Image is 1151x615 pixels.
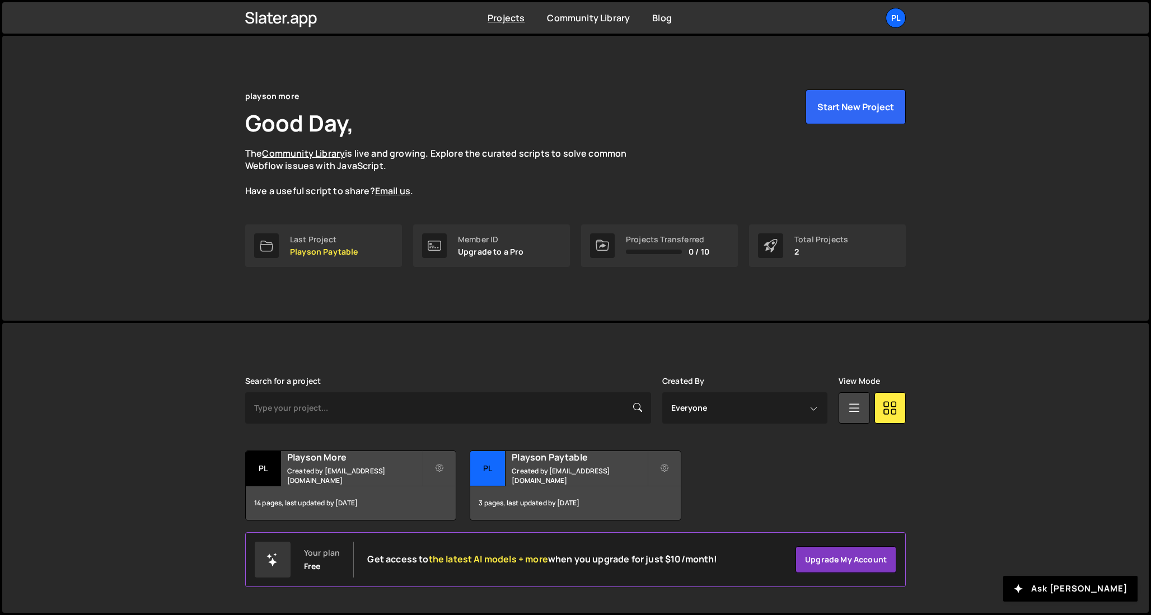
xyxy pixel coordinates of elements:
[470,450,681,520] a: Pl Playson Paytable Created by [EMAIL_ADDRESS][DOMAIN_NAME] 3 pages, last updated by [DATE]
[262,147,345,159] a: Community Library
[689,247,709,256] span: 0 / 10
[512,451,647,463] h2: Playson Paytable
[246,451,281,486] div: Pl
[290,247,358,256] p: Playson Paytable
[245,90,299,103] div: playson more
[287,451,422,463] h2: Playson More
[547,12,630,24] a: Community Library
[488,12,525,24] a: Projects
[245,147,648,198] p: The is live and growing. Explore the curated scripts to solve common Webflow issues with JavaScri...
[287,466,422,485] small: Created by [EMAIL_ADDRESS][DOMAIN_NAME]
[796,546,896,573] a: Upgrade my account
[245,107,354,138] h1: Good Day,
[246,486,456,520] div: 14 pages, last updated by [DATE]
[662,377,705,386] label: Created By
[245,450,456,520] a: Pl Playson More Created by [EMAIL_ADDRESS][DOMAIN_NAME] 14 pages, last updated by [DATE]
[245,377,321,386] label: Search for a project
[367,554,717,565] h2: Get access to when you upgrade for just $10/month!
[458,247,524,256] p: Upgrade to a Pro
[626,235,709,244] div: Projects Transferred
[304,562,321,571] div: Free
[652,12,672,24] a: Blog
[806,90,906,124] button: Start New Project
[429,553,548,565] span: the latest AI models + more
[1003,576,1138,602] button: Ask [PERSON_NAME]
[245,224,402,267] a: Last Project Playson Paytable
[886,8,906,28] a: pl
[512,466,647,485] small: Created by [EMAIL_ADDRESS][DOMAIN_NAME]
[245,392,651,424] input: Type your project...
[470,486,680,520] div: 3 pages, last updated by [DATE]
[839,377,880,386] label: View Mode
[470,451,506,486] div: Pl
[290,235,358,244] div: Last Project
[794,235,848,244] div: Total Projects
[794,247,848,256] p: 2
[304,548,340,557] div: Your plan
[458,235,524,244] div: Member ID
[375,185,410,197] a: Email us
